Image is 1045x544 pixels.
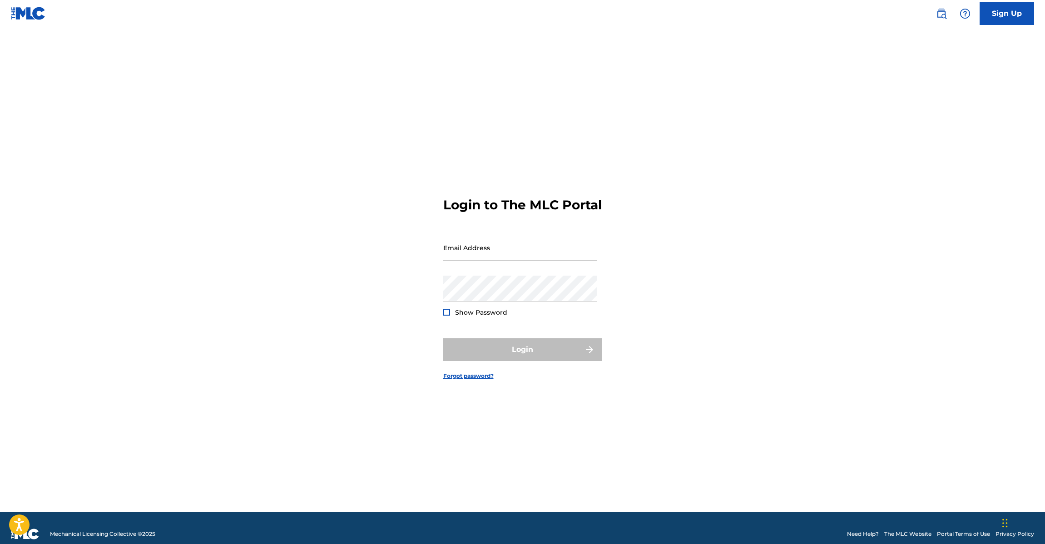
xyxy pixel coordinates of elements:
[50,530,155,538] span: Mechanical Licensing Collective © 2025
[847,530,879,538] a: Need Help?
[1002,509,1008,537] div: Drag
[980,2,1034,25] a: Sign Up
[455,308,507,317] span: Show Password
[11,7,46,20] img: MLC Logo
[995,530,1034,538] a: Privacy Policy
[443,197,602,213] h3: Login to The MLC Portal
[884,530,931,538] a: The MLC Website
[443,372,494,380] a: Forgot password?
[937,530,990,538] a: Portal Terms of Use
[932,5,951,23] a: Public Search
[1000,500,1045,544] iframe: Chat Widget
[956,5,974,23] div: Help
[936,8,947,19] img: search
[960,8,971,19] img: help
[11,529,39,539] img: logo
